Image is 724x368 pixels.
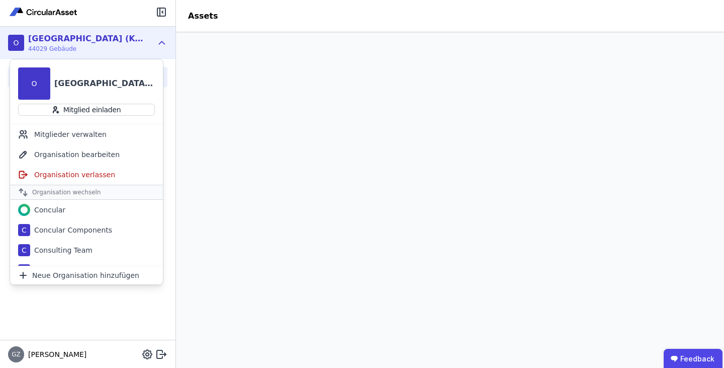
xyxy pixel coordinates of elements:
div: O [18,67,50,100]
div: Consulting Team [30,245,93,255]
img: Concular [18,204,30,216]
span: 44029 Gebäude [28,45,144,53]
span: Neue Organisation hinzufügen [32,270,139,280]
span: [PERSON_NAME] [24,349,86,359]
div: Organisation wechseln [10,185,163,200]
div: [GEOGRAPHIC_DATA] (Köster) [54,78,155,90]
div: G Test [30,265,56,275]
iframe: retool [176,32,724,368]
div: C [18,224,30,236]
div: Organisation bearbeiten [10,144,163,165]
div: Concular Components [30,225,112,235]
div: Concular [30,205,65,215]
div: Mitglieder verwalten [10,124,163,144]
div: Assets [176,10,230,22]
div: C [18,244,30,256]
img: Concular [8,6,79,18]
div: [GEOGRAPHIC_DATA] (Köster) [28,33,144,45]
div: O [8,35,24,51]
div: G [18,264,30,276]
div: Organisation verlassen [10,165,163,185]
span: GZ [12,351,21,357]
button: Mitglied einladen [18,104,155,116]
